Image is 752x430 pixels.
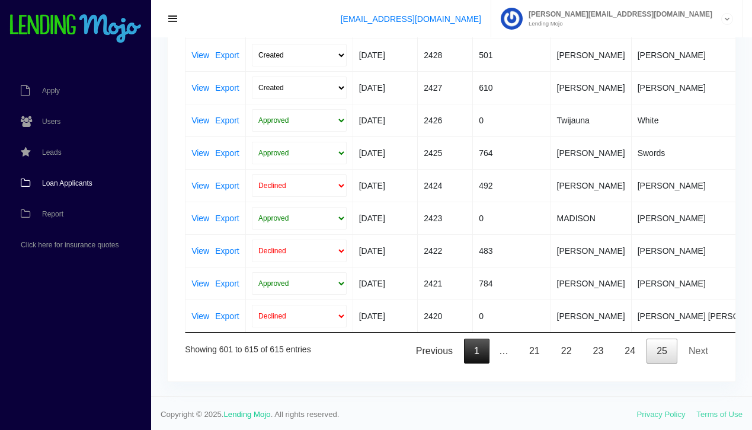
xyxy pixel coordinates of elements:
a: Export [215,312,239,320]
td: MADISON [551,202,632,234]
td: [PERSON_NAME] [551,300,632,332]
span: Click here for insurance quotes [21,241,119,249]
td: 2423 [418,202,473,234]
td: 610 [473,71,551,104]
td: [PERSON_NAME] [551,136,632,169]
a: 23 [583,339,614,364]
small: Lending Mojo [523,21,712,27]
div: Showing 601 to 615 of 615 entries [185,336,311,356]
td: 0 [473,104,551,136]
a: 24 [615,339,645,364]
a: Lending Mojo [224,410,271,419]
td: 2428 [418,39,473,71]
td: 483 [473,234,551,267]
a: Export [215,214,239,222]
td: 784 [473,267,551,300]
a: [EMAIL_ADDRESS][DOMAIN_NAME] [341,14,481,24]
td: 2425 [418,136,473,169]
span: Leads [42,149,62,156]
td: 501 [473,39,551,71]
td: [DATE] [353,104,418,136]
a: Previous [406,339,463,364]
td: 0 [473,300,551,332]
td: 492 [473,169,551,202]
a: 21 [519,339,550,364]
a: View [191,247,209,255]
td: [PERSON_NAME] [551,39,632,71]
td: [DATE] [353,234,418,267]
a: 22 [551,339,582,364]
td: [DATE] [353,39,418,71]
a: View [191,51,209,59]
img: Profile image [501,8,523,30]
span: Apply [42,87,60,94]
td: 2422 [418,234,473,267]
a: Export [215,116,239,125]
a: Export [215,149,239,157]
span: Loan Applicants [42,180,92,187]
a: Next [679,339,718,364]
a: Export [215,84,239,92]
td: 2421 [418,267,473,300]
td: 2427 [418,71,473,104]
a: 25 [647,339,677,364]
td: [DATE] [353,202,418,234]
td: [DATE] [353,169,418,202]
a: View [191,312,209,320]
a: Terms of Use [696,410,743,419]
td: Twijauna [551,104,632,136]
a: Privacy Policy [637,410,686,419]
td: [DATE] [353,300,418,332]
td: 2426 [418,104,473,136]
td: [DATE] [353,136,418,169]
td: 2420 [418,300,473,332]
td: [PERSON_NAME] [551,71,632,104]
span: Copyright © 2025. . All rights reserved. [161,409,637,421]
span: Report [42,211,63,218]
td: 2424 [418,169,473,202]
span: Users [42,118,60,125]
a: Export [215,247,239,255]
img: logo-small.png [9,14,142,44]
td: [PERSON_NAME] [551,234,632,267]
td: [DATE] [353,267,418,300]
a: View [191,149,209,157]
a: View [191,181,209,190]
a: Export [215,51,239,59]
span: … [489,346,518,356]
a: View [191,279,209,288]
a: Export [215,279,239,288]
td: [DATE] [353,71,418,104]
a: View [191,116,209,125]
td: 0 [473,202,551,234]
span: [PERSON_NAME][EMAIL_ADDRESS][DOMAIN_NAME] [523,11,712,18]
td: [PERSON_NAME] [551,267,632,300]
a: 1 [464,339,489,364]
a: Export [215,181,239,190]
a: View [191,84,209,92]
td: 764 [473,136,551,169]
td: [PERSON_NAME] [551,169,632,202]
a: View [191,214,209,222]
